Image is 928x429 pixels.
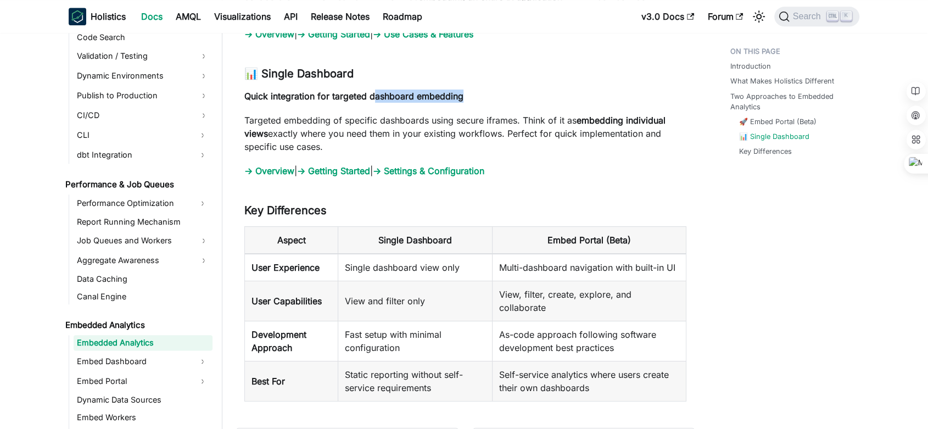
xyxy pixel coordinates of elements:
strong: User Capabilities [251,296,322,307]
a: Forum [701,8,750,25]
strong: Embed Portal (Beta) [547,235,631,246]
a: API [277,8,304,25]
a: Two Approaches to Embedded Analytics [730,91,853,112]
a: Roadmap [376,8,429,25]
a: Dynamic Data Sources [74,392,213,408]
td: Multi-dashboard navigation with built-in UI [492,254,686,281]
a: Introduction [730,61,771,71]
td: Self-service analytics where users create their own dashboards [492,361,686,401]
a: → Overview [244,165,294,176]
a: dbt Integration [74,146,193,164]
button: Expand sidebar category 'CLI' [193,126,213,144]
strong: Best For [251,376,285,387]
p: Targeted embedding of specific dashboards using secure iframes. Think of it as exactly where you ... [244,114,686,153]
a: Embed Portal [74,372,193,390]
a: Embedded Analytics [62,317,213,333]
button: Expand sidebar category 'Embed Dashboard' [193,353,213,370]
a: AMQL [169,8,208,25]
td: Static reporting without self-service requirements [338,361,493,401]
a: v3.0 Docs [635,8,701,25]
a: Validation / Testing [74,47,213,65]
button: Expand sidebar category 'dbt Integration' [193,146,213,164]
a: Performance Optimization [74,194,193,212]
a: → Use Cases & Features [373,29,473,40]
nav: Docs sidebar [58,33,222,429]
a: Embed Workers [74,410,213,425]
a: Release Notes [304,8,376,25]
strong: embedding individual views [244,115,666,139]
strong: Aspect [277,235,306,246]
td: Fast setup with minimal configuration [338,321,493,361]
a: CLI [74,126,193,144]
button: Expand sidebar category 'Embed Portal' [193,372,213,390]
b: Holistics [91,10,126,23]
p: | | [244,164,686,177]
a: Job Queues and Workers [74,232,213,249]
span: Search [790,12,828,21]
strong: Development Approach [251,329,306,353]
kbd: K [841,11,852,21]
a: Report Running Mechanism [74,214,213,230]
a: Performance & Job Queues [62,177,213,192]
a: Docs [135,8,169,25]
a: Embed Dashboard [74,353,193,370]
a: Publish to Production [74,87,213,104]
strong: Single Dashboard [378,235,452,246]
a: 🚀 Embed Portal (Beta) [739,116,817,127]
a: 📊 Single Dashboard [739,131,809,142]
a: → Getting Started [297,165,370,176]
a: HolisticsHolistics [69,8,126,25]
p: | | [244,27,686,41]
a: → Settings & Configuration [373,165,484,176]
a: CI/CD [74,107,213,124]
td: View and filter only [338,281,493,321]
img: Holistics [69,8,86,25]
td: View, filter, create, explore, and collaborate [492,281,686,321]
td: Single dashboard view only [338,254,493,281]
h3: 📊 Single Dashboard [244,67,686,81]
h3: Key Differences [244,204,686,218]
a: What Makes Holistics Different [730,76,834,86]
strong: User Experience [251,262,320,273]
button: Switch between dark and light mode (currently light mode) [750,8,768,25]
button: Expand sidebar category 'Performance Optimization' [193,194,213,212]
a: → Overview [244,29,294,40]
button: Search (Ctrl+K) [774,7,859,26]
a: Aggregate Awareness [74,252,213,269]
a: Data Caching [74,271,213,287]
td: As-code approach following software development best practices [492,321,686,361]
a: Key Differences [739,146,792,157]
a: Dynamic Environments [74,67,213,85]
a: → Getting Started [297,29,370,40]
a: Visualizations [208,8,277,25]
strong: Quick integration for targeted dashboard embedding [244,91,463,102]
a: Embedded Analytics [74,335,213,350]
a: Code Search [74,30,213,45]
a: Canal Engine [74,289,213,304]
